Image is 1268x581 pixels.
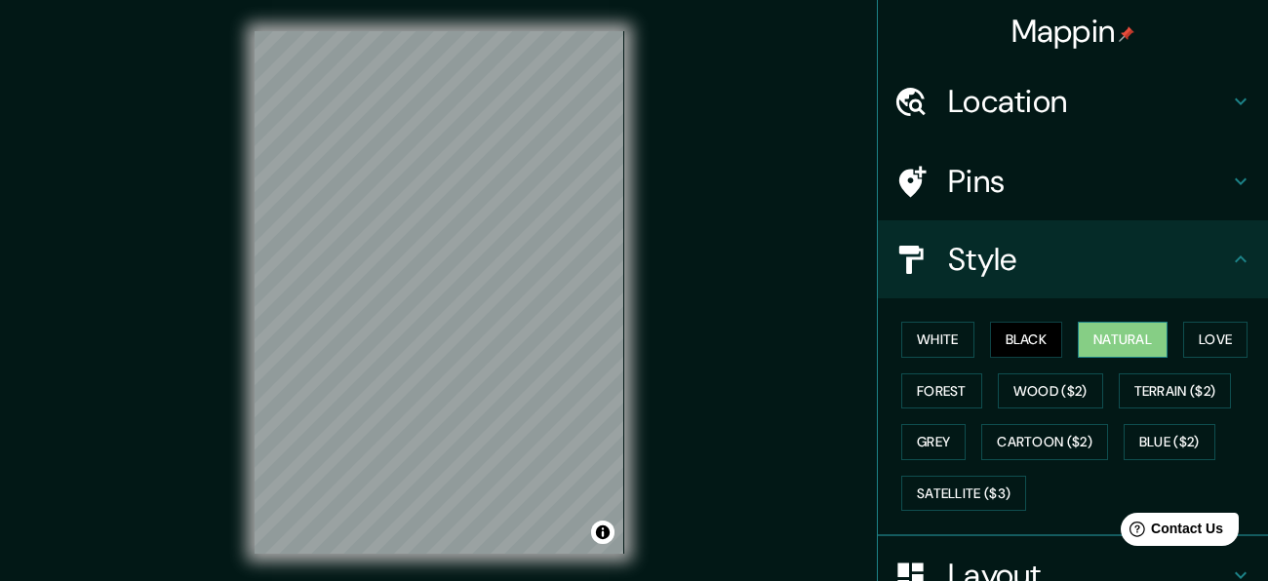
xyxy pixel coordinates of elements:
[1078,322,1168,358] button: Natural
[1183,322,1248,358] button: Love
[948,240,1229,279] h4: Style
[901,322,974,358] button: White
[878,142,1268,220] div: Pins
[878,220,1268,298] div: Style
[981,424,1108,460] button: Cartoon ($2)
[901,476,1026,512] button: Satellite ($3)
[901,424,966,460] button: Grey
[990,322,1063,358] button: Black
[1011,12,1135,51] h4: Mappin
[878,62,1268,140] div: Location
[1119,26,1134,42] img: pin-icon.png
[901,373,982,409] button: Forest
[948,82,1229,121] h4: Location
[1124,424,1215,460] button: Blue ($2)
[591,521,614,544] button: Toggle attribution
[1094,505,1247,560] iframe: Help widget launcher
[1119,373,1232,409] button: Terrain ($2)
[948,162,1229,201] h4: Pins
[255,31,624,554] canvas: Map
[998,373,1103,409] button: Wood ($2)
